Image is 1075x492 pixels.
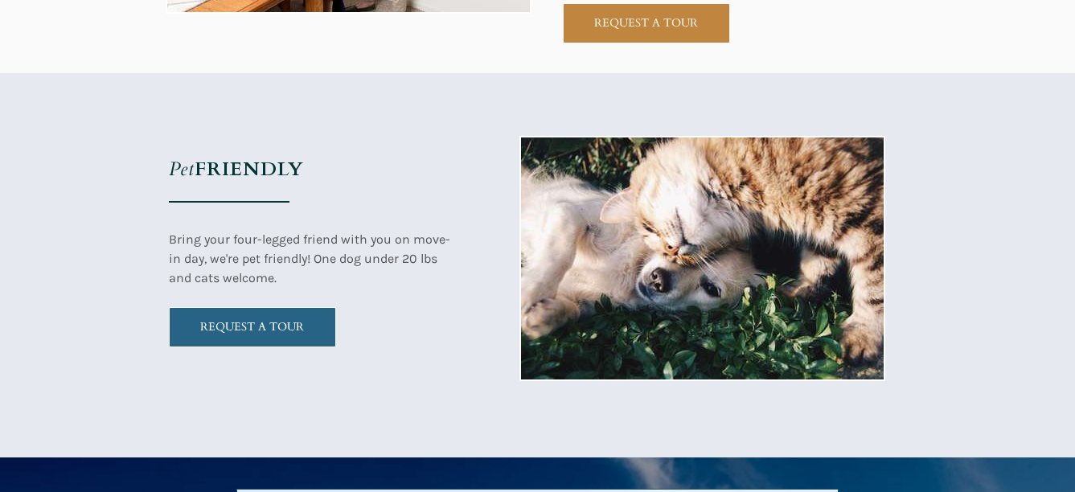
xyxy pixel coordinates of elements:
span: REQUEST A TOUR [564,16,729,30]
span: REQUEST A TOUR [170,320,335,334]
a: REQUEST A TOUR [169,307,336,347]
a: REQUEST A TOUR [563,3,730,43]
em: Pet [169,156,195,182]
span: Bring your four-legged friend with you on move-in day, we're pet friendly! One dog under 20 lbs a... [169,232,450,285]
strong: FRIENDLY [195,156,304,182]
